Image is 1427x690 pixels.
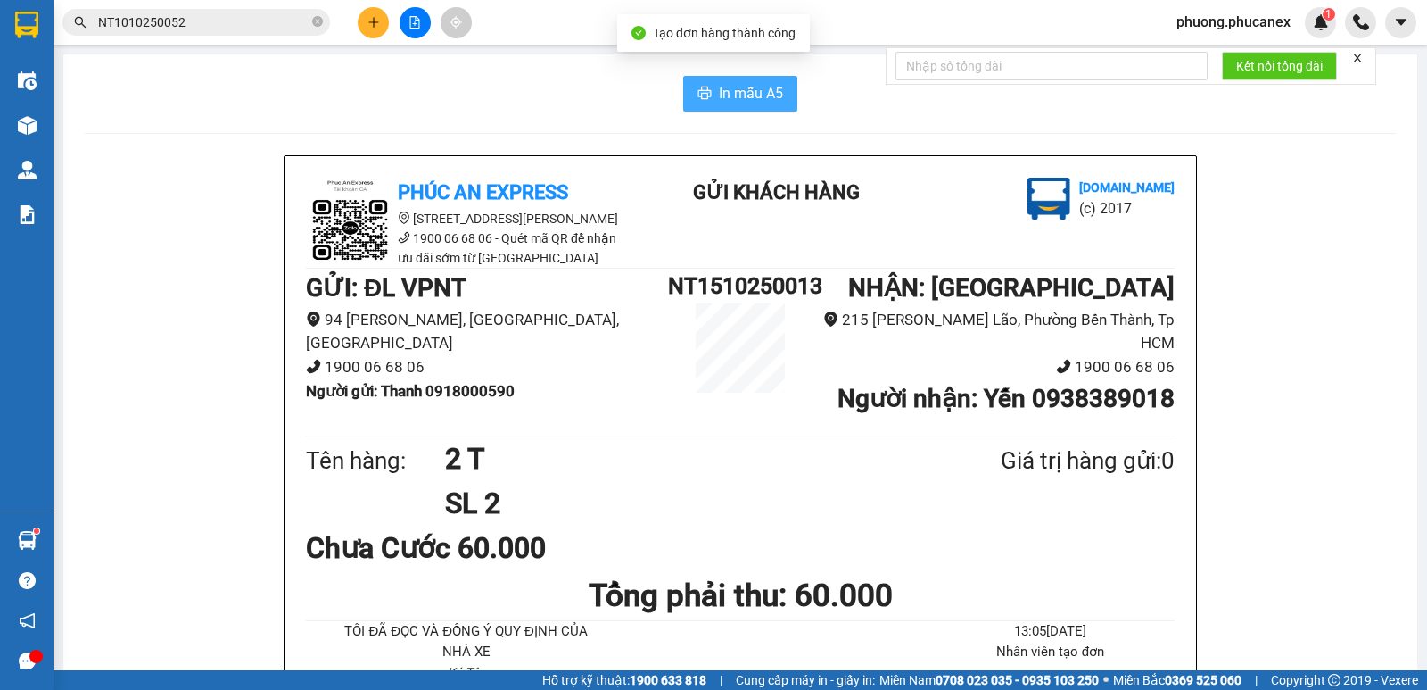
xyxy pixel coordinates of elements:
b: Phúc An Express [22,115,93,230]
img: logo.jpg [194,22,236,65]
b: NHẬN : [GEOGRAPHIC_DATA] [848,273,1175,303]
img: logo-vxr [15,12,38,38]
span: In mẫu A5 [719,82,783,104]
span: environment [398,212,410,224]
strong: 0369 525 060 [1165,673,1241,687]
img: logo.jpg [306,178,395,267]
i: Ký Tên [447,665,486,681]
b: GỬI : ĐL VPNT [306,273,466,303]
li: 13:05[DATE] [926,621,1175,643]
li: TÔI ĐÃ ĐỌC VÀ ĐỒNG Ý QUY ĐỊNH CỦA NHÀ XE [342,621,590,663]
span: 1 [1325,8,1332,21]
b: Phúc An Express [398,181,568,204]
h1: Tổng phải thu: 60.000 [306,571,1175,620]
b: [DOMAIN_NAME] [150,68,245,82]
button: printerIn mẫu A5 [683,76,797,112]
strong: 1900 633 818 [630,673,706,687]
span: Hỗ trợ kỹ thuật: [542,670,706,690]
span: notification [19,612,36,629]
span: close-circle [312,16,323,27]
h1: 2 T [445,436,914,481]
li: [STREET_ADDRESS][PERSON_NAME] [306,209,627,229]
sup: 1 [1323,8,1335,21]
span: message [19,653,36,669]
span: environment [823,312,838,327]
span: | [1255,670,1258,690]
h1: SL 2 [445,481,914,526]
li: (c) 2017 [1079,197,1175,220]
span: plus [367,16,380,29]
li: 1900 06 68 06 [812,355,1175,379]
b: Người gửi : Thanh 0918000590 [306,382,515,400]
button: caret-down [1385,7,1416,38]
li: 1900 06 68 06 - Quét mã QR để nhận ưu đãi sớm từ [GEOGRAPHIC_DATA] [306,229,627,268]
span: Miền Nam [879,670,1099,690]
img: warehouse-icon [18,116,37,135]
span: environment [306,312,321,327]
span: phuong.phucanex [1162,11,1305,33]
li: 94 [PERSON_NAME], [GEOGRAPHIC_DATA], [GEOGRAPHIC_DATA] [306,308,668,355]
input: Tìm tên, số ĐT hoặc mã đơn [98,12,309,32]
li: 215 [PERSON_NAME] Lão, Phường Bến Thành, Tp HCM [812,308,1175,355]
img: phone-icon [1353,14,1369,30]
span: phone [398,231,410,244]
strong: 0708 023 035 - 0935 103 250 [936,673,1099,687]
span: Kết nối tổng đài [1236,56,1323,76]
img: warehouse-icon [18,531,37,550]
img: logo.jpg [22,22,111,112]
div: Tên hàng: [306,443,445,479]
button: file-add [400,7,431,38]
span: printer [697,86,712,103]
li: Nhân viên tạo đơn [926,642,1175,663]
span: Miền Bắc [1113,670,1241,690]
img: logo.jpg [1027,178,1070,220]
span: phone [1056,359,1071,374]
span: aim [450,16,462,29]
h1: NT1510250013 [668,269,812,303]
span: phone [306,359,321,374]
img: icon-new-feature [1313,14,1329,30]
span: close [1351,52,1364,64]
b: Gửi khách hàng [110,26,177,110]
span: copyright [1328,674,1340,686]
img: solution-icon [18,205,37,224]
button: plus [358,7,389,38]
span: | [720,670,722,690]
button: aim [441,7,472,38]
div: Chưa Cước 60.000 [306,526,592,570]
li: 1900 06 68 06 [306,355,668,379]
img: warehouse-icon [18,71,37,90]
span: file-add [408,16,421,29]
img: warehouse-icon [18,161,37,179]
b: Gửi khách hàng [693,181,860,204]
span: ⚪️ [1103,677,1109,684]
span: question-circle [19,572,36,589]
span: close-circle [312,14,323,31]
b: Người nhận : Yến 0938389018 [837,384,1175,413]
span: check-circle [631,26,646,40]
span: search [74,16,87,29]
sup: 1 [34,528,39,534]
b: [DOMAIN_NAME] [1079,180,1175,195]
button: Kết nối tổng đài [1222,52,1337,80]
div: Giá trị hàng gửi: 0 [914,443,1175,479]
li: (c) 2017 [150,85,245,107]
span: caret-down [1393,14,1409,30]
span: Tạo đơn hàng thành công [653,26,796,40]
span: Cung cấp máy in - giấy in: [736,670,875,690]
input: Nhập số tổng đài [895,52,1208,80]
